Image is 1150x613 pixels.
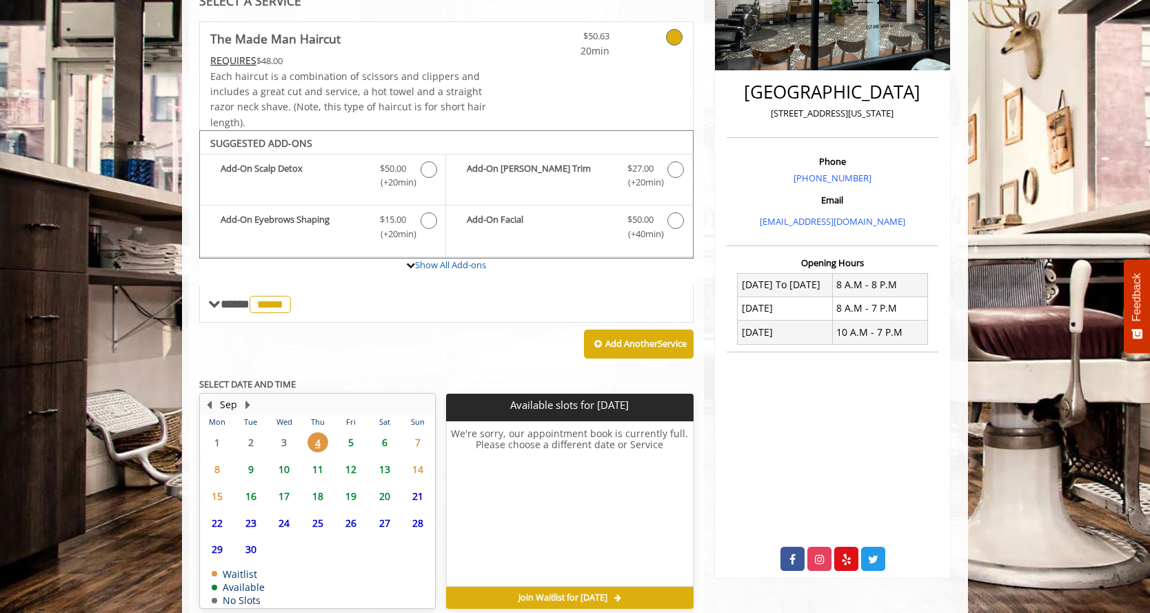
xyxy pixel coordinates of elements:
[241,539,261,559] span: 30
[210,70,486,129] span: Each haircut is a combination of scissors and clippers and includes a great cut and service, a ho...
[201,536,234,563] td: Select day29
[832,297,927,320] td: 8 A.M - 7 P.M
[241,513,261,533] span: 23
[832,321,927,344] td: 10 A.M - 7 P.M
[453,212,685,245] label: Add-On Facial
[528,43,609,59] span: 20min
[301,415,334,429] th: Thu
[242,397,253,412] button: Next Month
[401,430,435,456] td: Select day7
[207,161,438,194] label: Add-On Scalp Detox
[605,337,687,350] b: Add Another Service
[201,510,234,536] td: Select day22
[234,510,267,536] td: Select day23
[334,483,367,510] td: Select day19
[401,415,435,429] th: Sun
[374,432,395,452] span: 6
[467,161,613,190] b: Add-On [PERSON_NAME] Trim
[730,82,935,102] h2: [GEOGRAPHIC_DATA]
[1131,273,1143,321] span: Feedback
[334,430,367,456] td: Select day5
[738,297,833,320] td: [DATE]
[584,330,694,359] button: Add AnotherService
[367,483,401,510] td: Select day20
[760,215,905,228] a: [EMAIL_ADDRESS][DOMAIN_NAME]
[738,273,833,297] td: [DATE] To [DATE]
[407,513,428,533] span: 28
[627,212,654,227] span: $50.00
[374,459,395,479] span: 13
[334,510,367,536] td: Select day26
[407,459,428,479] span: 14
[221,161,366,190] b: Add-On Scalp Detox
[201,483,234,510] td: Select day15
[220,397,237,412] button: Sep
[374,513,395,533] span: 27
[307,459,328,479] span: 11
[341,459,361,479] span: 12
[447,428,692,581] h6: We're sorry, our appointment book is currently full. Please choose a different date or Service
[210,137,312,150] b: SUGGESTED ADD-ONS
[341,432,361,452] span: 5
[274,486,294,506] span: 17
[201,415,234,429] th: Mon
[401,483,435,510] td: Select day21
[528,22,609,59] a: $50.63
[730,106,935,121] p: [STREET_ADDRESS][US_STATE]
[627,161,654,176] span: $27.00
[207,486,228,506] span: 15
[452,399,687,411] p: Available slots for [DATE]
[241,486,261,506] span: 16
[268,510,301,536] td: Select day24
[407,432,428,452] span: 7
[268,483,301,510] td: Select day17
[207,459,228,479] span: 8
[301,430,334,456] td: Select day4
[301,483,334,510] td: Select day18
[367,415,401,429] th: Sat
[203,397,214,412] button: Previous Month
[334,456,367,483] td: Select day12
[620,175,660,190] span: (+20min )
[794,172,871,184] a: [PHONE_NUMBER]
[234,483,267,510] td: Select day16
[199,378,296,390] b: SELECT DATE AND TIME
[374,486,395,506] span: 20
[380,212,406,227] span: $15.00
[407,486,428,506] span: 21
[207,539,228,559] span: 29
[307,486,328,506] span: 18
[210,29,341,48] b: The Made Man Haircut
[832,273,927,297] td: 8 A.M - 8 P.M
[268,456,301,483] td: Select day10
[241,459,261,479] span: 9
[730,195,935,205] h3: Email
[234,456,267,483] td: Select day9
[201,456,234,483] td: Select day8
[415,259,486,271] a: Show All Add-ons
[301,510,334,536] td: Select day25
[401,510,435,536] td: Select day28
[373,175,414,190] span: (+20min )
[212,595,265,605] td: No Slots
[212,582,265,592] td: Available
[234,536,267,563] td: Select day30
[620,227,660,241] span: (+40min )
[307,432,328,452] span: 4
[268,415,301,429] th: Wed
[210,54,256,67] span: This service needs some Advance to be paid before we block your appointment
[367,430,401,456] td: Select day6
[453,161,685,194] label: Add-On Beard Trim
[730,157,935,166] h3: Phone
[367,456,401,483] td: Select day13
[207,212,438,245] label: Add-On Eyebrows Shaping
[341,513,361,533] span: 26
[367,510,401,536] td: Select day27
[274,513,294,533] span: 24
[727,258,938,268] h3: Opening Hours
[301,456,334,483] td: Select day11
[212,569,265,579] td: Waitlist
[274,459,294,479] span: 10
[207,513,228,533] span: 22
[210,53,487,68] div: $48.00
